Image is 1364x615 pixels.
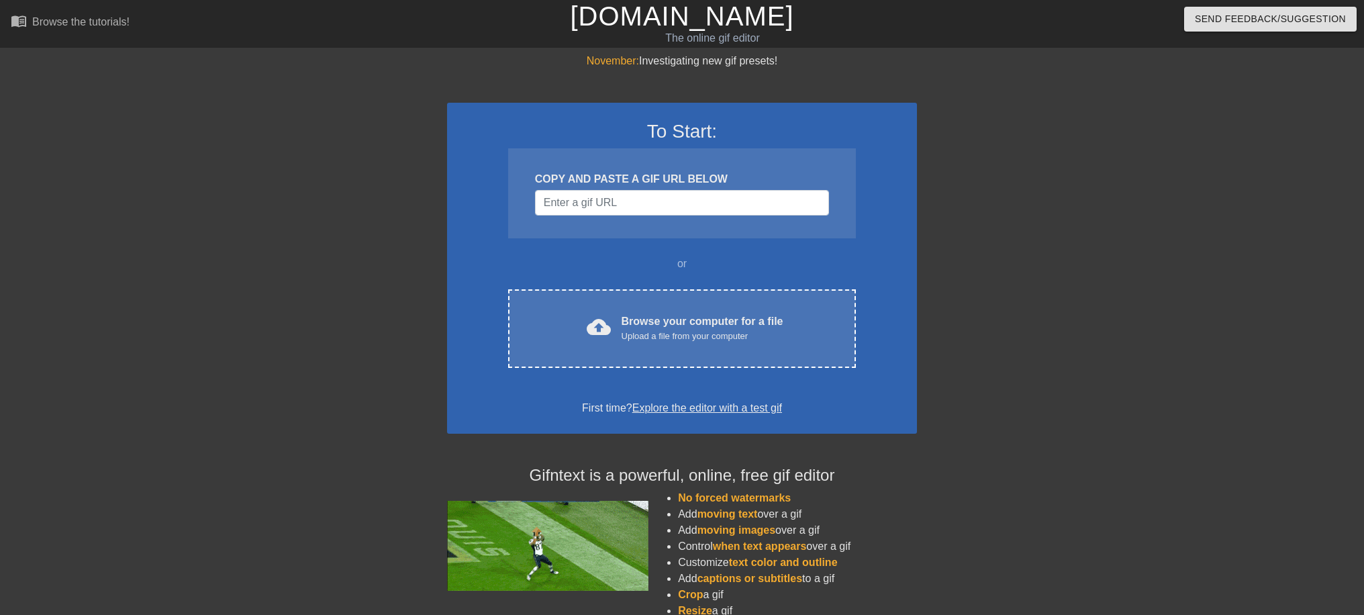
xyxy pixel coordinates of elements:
[1184,7,1357,32] button: Send Feedback/Suggestion
[678,589,703,600] span: Crop
[622,314,783,343] div: Browse your computer for a file
[482,256,882,272] div: or
[678,571,917,587] li: Add to a gif
[678,555,917,571] li: Customize
[697,508,758,520] span: moving text
[729,557,838,568] span: text color and outline
[678,492,791,504] span: No forced watermarks
[465,120,899,143] h3: To Start:
[11,13,130,34] a: Browse the tutorials!
[678,538,917,555] li: Control over a gif
[11,13,27,29] span: menu_book
[622,330,783,343] div: Upload a file from your computer
[461,30,963,46] div: The online gif editor
[587,55,639,66] span: November:
[447,466,917,485] h4: Gifntext is a powerful, online, free gif editor
[697,524,775,536] span: moving images
[587,315,611,339] span: cloud_upload
[447,53,917,69] div: Investigating new gif presets!
[713,540,807,552] span: when text appears
[447,501,648,591] img: football_small.gif
[697,573,802,584] span: captions or subtitles
[32,16,130,28] div: Browse the tutorials!
[678,522,917,538] li: Add over a gif
[632,402,782,414] a: Explore the editor with a test gif
[1195,11,1346,28] span: Send Feedback/Suggestion
[535,190,829,216] input: Username
[570,1,793,31] a: [DOMAIN_NAME]
[678,587,917,603] li: a gif
[465,400,899,416] div: First time?
[678,506,917,522] li: Add over a gif
[535,171,829,187] div: COPY AND PASTE A GIF URL BELOW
